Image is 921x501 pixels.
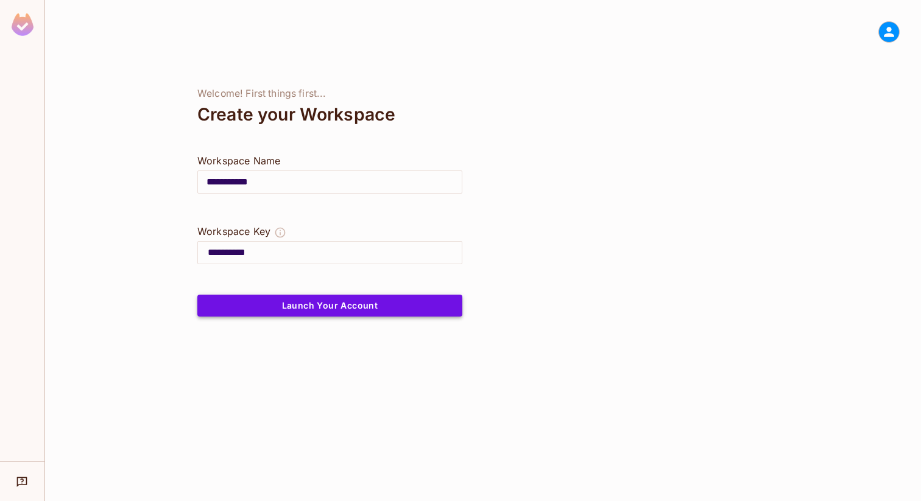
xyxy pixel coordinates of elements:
button: Launch Your Account [197,295,462,317]
img: SReyMgAAAABJRU5ErkJggg== [12,13,34,36]
div: Workspace Key [197,224,270,239]
div: Workspace Name [197,153,462,168]
button: The Workspace Key is unique, and serves as the identifier of your workspace. [274,224,286,241]
div: Create your Workspace [197,100,462,129]
div: Welcome! First things first... [197,88,462,100]
div: Help & Updates [9,469,36,494]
